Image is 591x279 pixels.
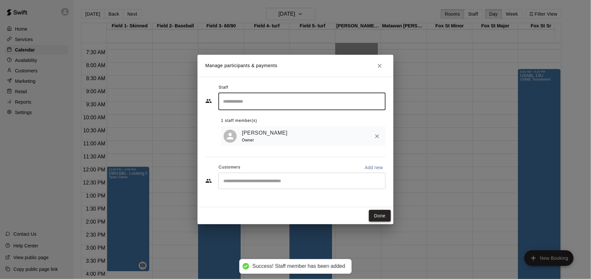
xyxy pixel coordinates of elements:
[371,130,383,142] button: Remove
[218,173,386,189] div: Start typing to search customers...
[205,98,212,104] svg: Staff
[365,164,383,171] p: Add new
[242,129,288,137] a: [PERSON_NAME]
[221,116,257,126] span: 1 staff member(s)
[219,162,241,173] span: Customers
[224,130,237,143] div: Brian Burns
[218,93,386,110] div: Search staff
[242,138,254,142] span: Owner
[205,62,278,69] p: Manage participants & payments
[369,210,391,222] button: Done
[362,162,386,173] button: Add new
[205,178,212,184] svg: Customers
[219,82,228,93] span: Staff
[252,263,345,270] div: Success! Staff member has been added
[374,60,386,72] button: Close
